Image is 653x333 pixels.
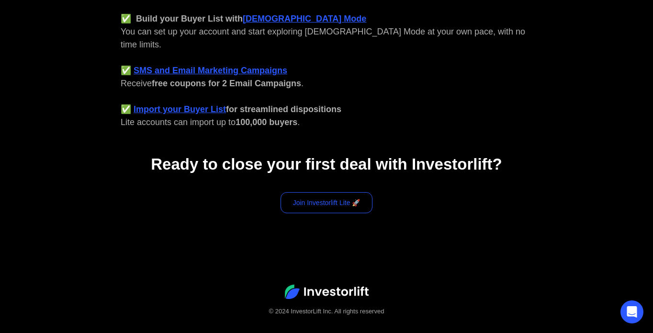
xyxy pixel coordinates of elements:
[236,117,297,127] strong: 100,000 buyers
[134,66,287,75] a: SMS and Email Marketing Campaigns
[226,104,341,114] strong: for streamlined dispositions
[243,14,366,23] a: [DEMOGRAPHIC_DATA] Mode
[281,192,373,213] a: Join Investorlift Lite 🚀
[19,307,634,316] div: © 2024 InvestorLift Inc. All rights reserved
[152,79,301,88] strong: free coupons for 2 Email Campaigns
[151,155,502,173] strong: Ready to close your first deal with Investorlift?
[134,104,226,114] a: Import your Buyer List
[121,14,243,23] strong: ✅ Build your Buyer List with
[121,104,131,114] strong: ✅
[121,66,131,75] strong: ✅
[620,300,643,323] div: Open Intercom Messenger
